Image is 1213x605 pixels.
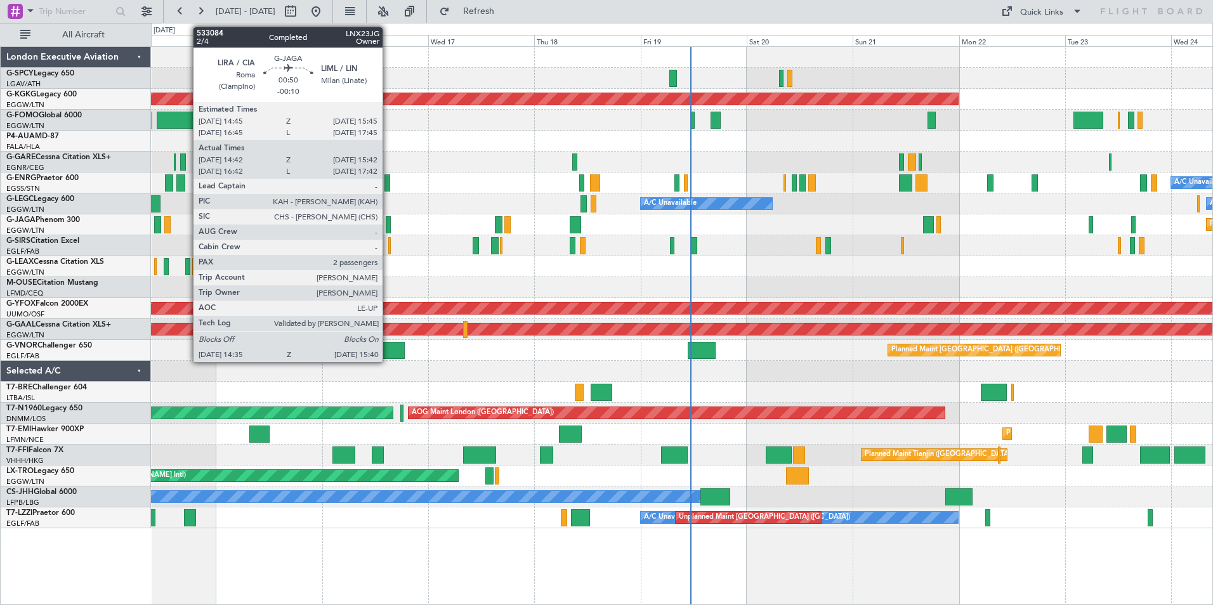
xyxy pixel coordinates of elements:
[6,384,87,391] a: T7-BREChallenger 604
[853,35,959,46] div: Sun 21
[6,384,32,391] span: T7-BRE
[6,477,44,486] a: EGGW/LTN
[6,405,42,412] span: T7-N1960
[6,184,40,193] a: EGSS/STN
[6,216,80,224] a: G-JAGAPhenom 300
[6,70,34,77] span: G-SPCY
[110,35,216,46] div: Sun 14
[6,237,79,245] a: G-SIRSCitation Excel
[6,79,41,89] a: LGAV/ATH
[6,174,36,182] span: G-ENRG
[747,35,853,46] div: Sat 20
[216,35,322,46] div: Mon 15
[39,2,112,21] input: Trip Number
[6,112,39,119] span: G-FOMO
[6,426,84,433] a: T7-EMIHawker 900XP
[6,226,44,235] a: EGGW/LTN
[6,133,35,140] span: P4-AUA
[6,268,44,277] a: EGGW/LTN
[6,509,75,517] a: T7-LZZIPraetor 600
[6,393,35,403] a: LTBA/ISL
[6,300,36,308] span: G-YFOX
[6,100,44,110] a: EGGW/LTN
[6,195,34,203] span: G-LEGC
[6,142,40,152] a: FALA/HLA
[6,488,34,496] span: CS-JHH
[6,258,34,266] span: G-LEAX
[6,153,111,161] a: G-GARECessna Citation XLS+
[412,403,554,422] div: AOG Maint London ([GEOGRAPHIC_DATA])
[1020,6,1063,19] div: Quick Links
[6,426,31,433] span: T7-EMI
[6,414,46,424] a: DNMM/LOS
[6,279,37,287] span: M-OUSE
[1065,35,1171,46] div: Tue 23
[6,195,74,203] a: G-LEGCLegacy 600
[6,321,36,329] span: G-GAAL
[452,7,506,16] span: Refresh
[33,30,134,39] span: All Aircraft
[6,498,39,507] a: LFPB/LBG
[995,1,1089,22] button: Quick Links
[959,35,1065,46] div: Mon 22
[6,70,74,77] a: G-SPCYLegacy 650
[644,508,850,527] div: A/C Unavailable [GEOGRAPHIC_DATA] ([GEOGRAPHIC_DATA])
[6,237,30,245] span: G-SIRS
[6,446,29,454] span: T7-FFI
[6,133,59,140] a: P4-AUAMD-87
[6,289,43,298] a: LFMD/CEQ
[428,35,534,46] div: Wed 17
[6,174,79,182] a: G-ENRGPraetor 600
[6,467,74,475] a: LX-TROLegacy 650
[6,321,111,329] a: G-GAALCessna Citation XLS+
[433,1,509,22] button: Refresh
[6,91,36,98] span: G-KGKG
[6,300,88,308] a: G-YFOXFalcon 2000EX
[865,445,1013,464] div: Planned Maint Tianjin ([GEOGRAPHIC_DATA])
[6,456,44,465] a: VHHH/HKG
[6,330,44,340] a: EGGW/LTN
[6,342,92,349] a: G-VNORChallenger 650
[6,163,44,172] a: EGNR/CEG
[6,405,82,412] a: T7-N1960Legacy 650
[6,509,32,517] span: T7-LZZI
[6,247,39,256] a: EGLF/FAB
[1006,424,1127,443] div: Planned Maint [GEOGRAPHIC_DATA]
[216,6,275,17] span: [DATE] - [DATE]
[6,309,44,319] a: UUMO/OSF
[6,446,63,454] a: T7-FFIFalcon 7X
[6,112,82,119] a: G-FOMOGlobal 6000
[6,435,44,445] a: LFMN/NCE
[154,25,175,36] div: [DATE]
[14,25,138,45] button: All Aircraft
[6,351,39,361] a: EGLF/FAB
[679,508,888,527] div: Unplanned Maint [GEOGRAPHIC_DATA] ([GEOGRAPHIC_DATA])
[322,35,428,46] div: Tue 16
[6,258,104,266] a: G-LEAXCessna Citation XLS
[6,467,34,475] span: LX-TRO
[6,121,44,131] a: EGGW/LTN
[6,342,37,349] span: G-VNOR
[6,153,36,161] span: G-GARE
[6,216,36,224] span: G-JAGA
[6,279,98,287] a: M-OUSECitation Mustang
[6,519,39,528] a: EGLF/FAB
[641,35,747,46] div: Fri 19
[891,341,1091,360] div: Planned Maint [GEOGRAPHIC_DATA] ([GEOGRAPHIC_DATA])
[6,488,77,496] a: CS-JHHGlobal 6000
[6,205,44,214] a: EGGW/LTN
[644,194,697,213] div: A/C Unavailable
[534,35,640,46] div: Thu 18
[6,91,77,98] a: G-KGKGLegacy 600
